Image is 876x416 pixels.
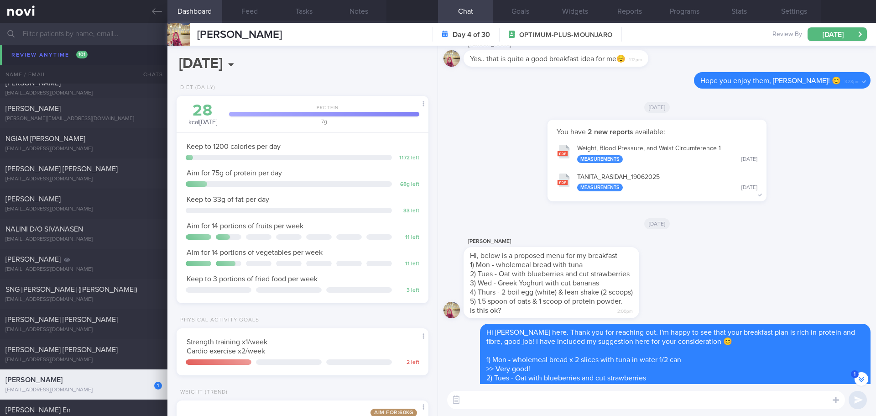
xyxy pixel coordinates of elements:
[851,370,859,378] span: 1
[470,279,599,287] span: 3) Wed - Greek Yoghurt with cut bananas
[396,287,419,294] div: 3 left
[154,382,162,390] div: 1
[486,329,855,345] span: Hi [PERSON_NAME] here. Thank you for reaching out. I'm happy to see that your breakfast plan is r...
[552,168,762,196] button: TANITA_RASIDAH_19062025 Measurements [DATE]
[486,374,646,382] span: 2) Tues - Oat with blueberries and cut strawberries
[5,286,137,293] span: SNG [PERSON_NAME] ([PERSON_NAME])
[5,357,162,363] div: [EMAIL_ADDRESS][DOMAIN_NAME]
[644,218,670,229] span: [DATE]
[5,296,162,303] div: [EMAIL_ADDRESS][DOMAIN_NAME]
[177,317,259,324] div: Physical Activity Goals
[396,359,419,366] div: 2 left
[741,156,757,163] div: [DATE]
[187,338,267,346] span: Strength training x1/week
[396,181,419,188] div: 68 g left
[845,76,860,85] span: 3:28pm
[470,270,630,278] span: 2) Tues - Oat with blueberries and cut strawberries
[808,27,867,41] button: [DATE]
[486,356,681,363] span: 1) Mon - wholemeal bread x 2 slices with tuna in water 1/2 can
[5,105,61,112] span: [PERSON_NAME]
[486,384,845,391] span: >> This is lacking in protein. How about Oats 1.5 spoons + 1 scoop protein powder with blueberrie...
[741,184,757,191] div: [DATE]
[557,127,757,137] p: You have available:
[644,102,670,113] span: [DATE]
[5,326,162,333] div: [EMAIL_ADDRESS][DOMAIN_NAME]
[5,45,61,52] span: [PERSON_NAME]
[470,307,501,314] span: Is this ok?
[5,135,85,142] span: NGIAM [PERSON_NAME]
[396,208,419,215] div: 33 left
[5,165,118,173] span: [PERSON_NAME] [PERSON_NAME]
[772,31,802,39] span: Review By
[5,266,162,273] div: [EMAIL_ADDRESS][DOMAIN_NAME]
[617,306,633,315] span: 2:00pm
[5,90,162,97] div: [EMAIL_ADDRESS][DOMAIN_NAME]
[5,406,71,414] span: [PERSON_NAME] En
[577,184,623,191] div: Measurements
[5,226,83,233] span: NALINI D/O SIVANASEN
[464,236,667,247] div: [PERSON_NAME]
[396,234,419,241] div: 11 left
[177,389,228,396] div: Weight (Trend)
[577,155,623,163] div: Measurements
[186,103,220,127] div: kcal [DATE]
[453,30,490,39] strong: Day 4 of 30
[197,29,282,40] span: [PERSON_NAME]
[396,155,419,162] div: 1172 left
[187,249,323,256] span: Aim for 14 portions of vegetables per week
[470,252,617,259] span: Hi, below is a proposed menu for my breakfast
[629,54,642,63] span: 1:12pm
[5,70,99,87] span: PURCHASE [PERSON_NAME] [PERSON_NAME]
[470,261,583,269] span: 1) Mon - wholemeal bread with tuna
[470,55,626,63] span: Yes.. that is quite a good breakfast idea for me☺️
[235,119,410,124] div: 7 g
[470,289,633,296] span: 4) Thurs - 2 boil egg (white) & lean shake (2 scoops)
[519,31,612,40] span: OPTIMUM-PLUS-MOUNJARO
[470,298,622,305] span: 5) 1.5 spoon of oats & 1 scoop of protein powder.
[187,348,265,355] span: Cardio exercise x2/week
[700,77,841,84] span: Hope you enjoy them, [PERSON_NAME]! 😊
[187,275,318,283] span: Keep to 3 portions of fried food per week
[552,139,762,168] button: Weight, Blood Pressure, and Waist Circumference 1 Measurements [DATE]
[245,105,407,116] div: Protein
[5,116,162,122] div: [PERSON_NAME][EMAIL_ADDRESS][DOMAIN_NAME]
[577,145,757,163] div: Weight, Blood Pressure, and Waist Circumference 1
[5,316,118,323] span: [PERSON_NAME] [PERSON_NAME]
[586,128,635,136] strong: 2 new reports
[187,196,269,203] span: Keep to 33g of fat per day
[855,372,868,386] button: 1
[5,256,61,263] span: [PERSON_NAME]
[577,174,757,192] div: TANITA_ RASIDAH_ 19062025
[5,55,162,62] div: [EMAIL_ADDRESS][DOMAIN_NAME]
[396,261,419,268] div: 11 left
[177,84,215,91] div: Diet (Daily)
[5,376,63,384] span: [PERSON_NAME]
[486,365,530,373] span: >> Very good!
[5,236,162,243] div: [EMAIL_ADDRESS][DOMAIN_NAME]
[5,195,61,203] span: [PERSON_NAME]
[187,169,282,177] span: Aim for 75g of protein per day
[5,346,118,353] span: [PERSON_NAME] [PERSON_NAME]
[187,222,303,230] span: Aim for 14 portions of fruits per week
[5,387,162,394] div: [EMAIL_ADDRESS][DOMAIN_NAME]
[187,143,281,150] span: Keep to 1200 calories per day
[5,146,162,153] div: [EMAIL_ADDRESS][DOMAIN_NAME]
[5,206,162,213] div: [EMAIL_ADDRESS][DOMAIN_NAME]
[5,176,162,183] div: [EMAIL_ADDRESS][DOMAIN_NAME]
[186,103,220,119] div: 28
